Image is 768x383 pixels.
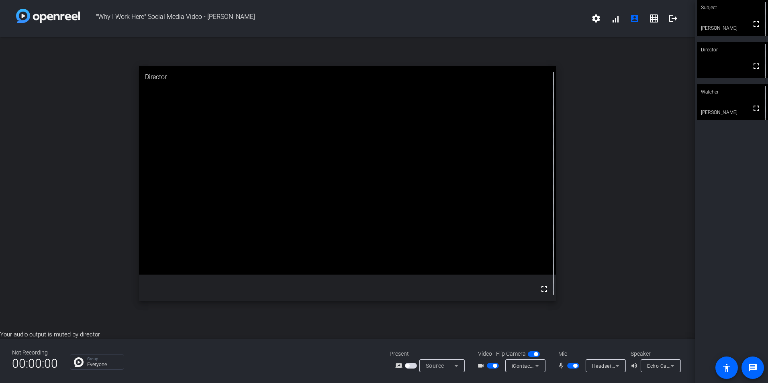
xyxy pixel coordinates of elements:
span: iContact Camera Pro (1bcf:28c5) [512,363,590,369]
div: Watcher [697,84,768,100]
button: signal_cellular_alt [606,9,625,28]
mat-icon: accessibility [722,363,731,373]
mat-icon: fullscreen [752,104,761,113]
mat-icon: fullscreen [752,19,761,29]
img: white-gradient.svg [16,9,80,23]
span: Source [426,363,444,369]
mat-icon: message [748,363,758,373]
div: Speaker [631,350,679,358]
div: Not Recording [12,348,58,357]
mat-icon: settings [591,14,601,23]
mat-icon: screen_share_outline [395,361,405,371]
mat-icon: videocam_outline [477,361,487,371]
span: 00:00:00 [12,354,58,373]
p: Everyone [87,362,120,367]
div: Director [697,42,768,57]
span: Headset (OpenComm by [PERSON_NAME]) [592,363,692,369]
mat-icon: volume_up [631,361,640,371]
mat-icon: grid_on [649,14,659,23]
p: Group [87,357,120,361]
mat-icon: mic_none [558,361,567,371]
span: Video [478,350,492,358]
mat-icon: account_box [630,14,639,23]
mat-icon: logout [668,14,678,23]
span: Flip Camera [496,350,526,358]
mat-icon: fullscreen [752,61,761,71]
div: Director [139,66,556,88]
span: "Why I Work Here" Social Media Video - [PERSON_NAME] [80,9,586,28]
div: Mic [550,350,631,358]
div: Present [390,350,470,358]
mat-icon: fullscreen [539,284,549,294]
img: Chat Icon [74,357,84,367]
